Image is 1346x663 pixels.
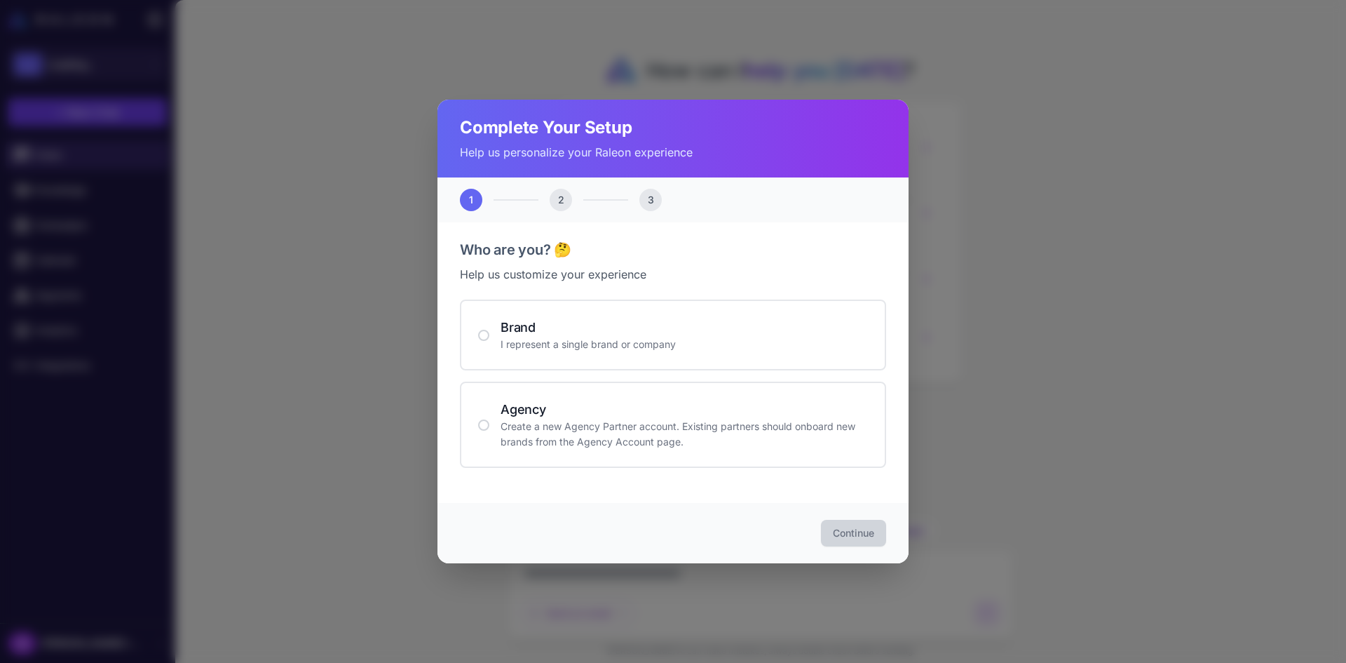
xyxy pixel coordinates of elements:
p: Help us customize your experience [460,266,886,283]
h2: Complete Your Setup [460,116,886,139]
h3: Who are you? 🤔 [460,239,886,260]
h4: Brand [501,318,868,337]
p: Help us personalize your Raleon experience [460,144,886,161]
p: Create a new Agency Partner account. Existing partners should onboard new brands from the Agency ... [501,419,868,450]
p: I represent a single brand or company [501,337,868,352]
span: Continue [833,526,874,540]
div: 2 [550,189,572,211]
button: Continue [821,520,886,547]
h4: Agency [501,400,868,419]
div: 3 [639,189,662,211]
div: 1 [460,189,482,211]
